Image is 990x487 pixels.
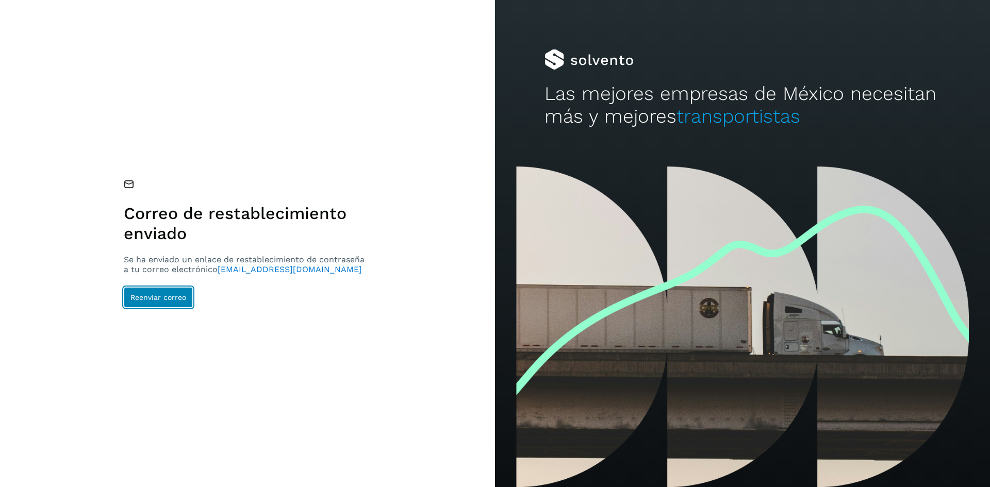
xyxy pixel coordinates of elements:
h2: Las mejores empresas de México necesitan más y mejores [544,82,940,128]
p: Se ha enviado un enlace de restablecimiento de contraseña a tu correo electrónico [124,255,369,274]
h1: Correo de restablecimiento enviado [124,204,369,243]
button: Reenviar correo [124,287,193,308]
span: Reenviar correo [130,294,186,301]
span: [EMAIL_ADDRESS][DOMAIN_NAME] [218,264,362,274]
span: transportistas [676,105,800,127]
